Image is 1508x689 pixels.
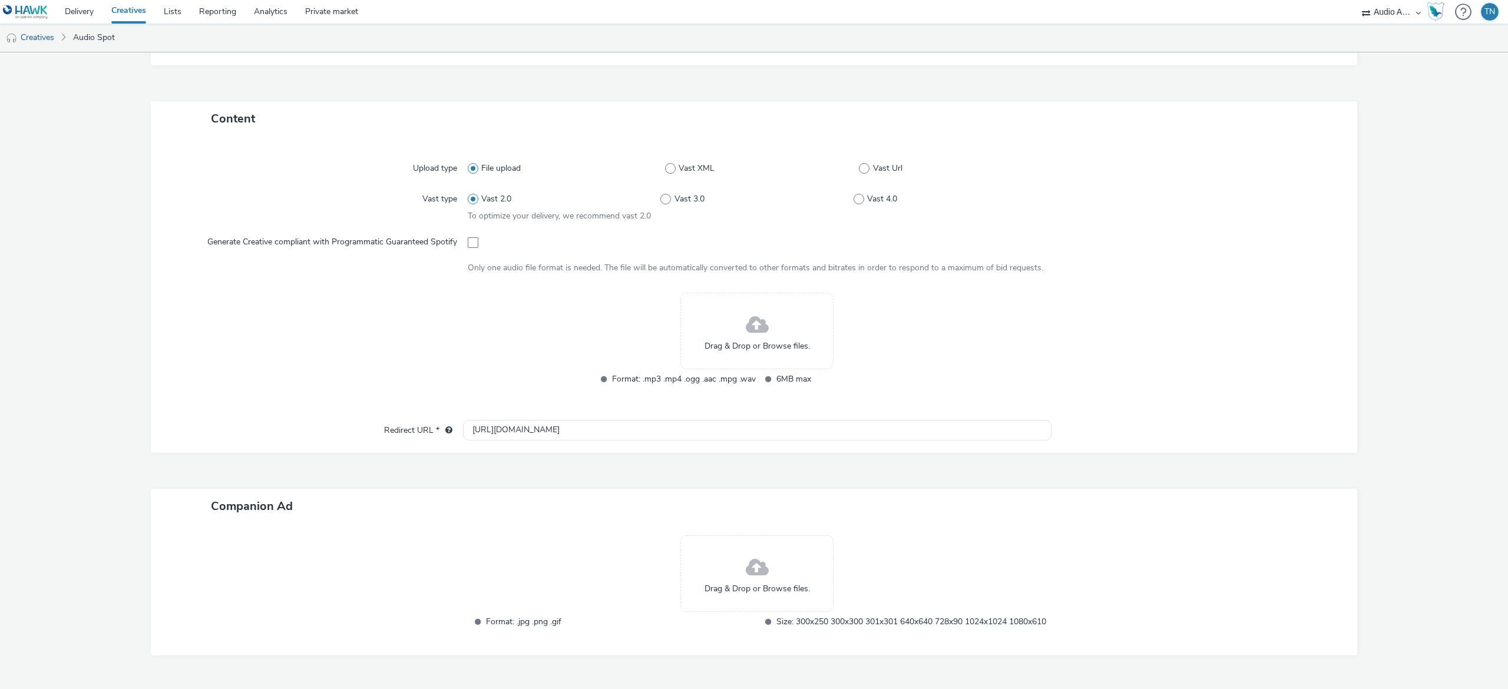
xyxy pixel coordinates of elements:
[211,498,293,514] span: Companion Ad
[67,24,121,52] a: Audio Spot
[3,5,48,19] img: undefined Logo
[481,193,511,205] span: Vast 2.0
[408,158,462,174] label: Upload type
[776,372,920,386] span: 6MB max
[486,615,756,628] span: Format: .jpg .png .gif
[468,262,1047,274] div: Only one audio file format is needed. The file will be automatically converted to other formats a...
[418,188,462,205] label: Vast type
[211,111,255,127] span: Content
[379,420,457,436] label: Redirect URL *
[463,420,1051,440] input: url...
[867,193,897,205] span: Vast 4.0
[674,193,705,205] span: Vast 3.0
[6,32,18,44] img: audio
[679,163,715,174] span: Vast XML
[776,615,1046,628] span: Size: 300x250 300x300 301x301 640x640 728x90 1024x1024 1080x610
[1484,3,1495,21] div: TN
[439,425,452,436] div: URL will be used as a validation URL with some SSPs and it will be the redirection URL of your cr...
[705,340,810,352] span: Drag & Drop or Browse files.
[705,583,810,595] span: Drag & Drop or Browse files.
[468,210,651,221] span: To optimize your delivery, we recommend vast 2.0
[481,163,521,174] span: File upload
[873,163,902,174] span: Vast Url
[612,372,756,386] span: Format: .mp3 .mp4 .ogg .aac .mpg .wav
[1427,2,1444,21] img: Hawk Academy
[203,231,462,248] label: Generate Creative compliant with Programmatic Guaranteed Spotify
[1427,2,1449,21] a: Hawk Academy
